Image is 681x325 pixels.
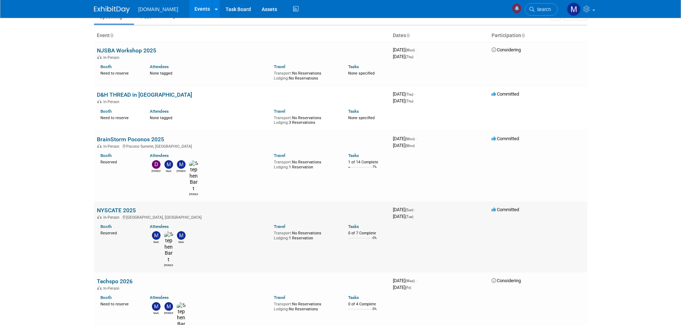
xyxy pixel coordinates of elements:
img: Mark Menzella [567,2,581,16]
div: No Reservations No Reservations [274,300,337,311]
a: Search [525,3,558,16]
div: Matthew Levin [177,169,186,173]
div: Mark Triftshauser [177,240,186,244]
div: Reserved [100,158,139,165]
div: Mark Menzella [152,311,161,315]
a: Travel [274,153,285,158]
span: In-Person [103,286,122,291]
span: (Mon) [405,144,415,148]
div: 0 of 7 Complete [348,231,387,236]
span: Lodging: [274,307,289,311]
a: Booth [100,64,112,69]
span: - [414,91,415,97]
span: None specified [348,71,375,76]
div: Mark Menzella [152,240,161,244]
span: Transport: [274,160,292,164]
span: None specified [348,116,375,120]
a: Tasks [348,295,359,300]
img: Damien Dimino [152,160,161,169]
span: (Thu) [405,99,413,103]
span: Considering [492,47,521,52]
a: Travel [274,64,285,69]
span: - [416,47,417,52]
span: [DATE] [393,207,415,212]
span: Transport: [274,71,292,76]
img: In-Person Event [97,215,102,219]
span: [DATE] [393,136,417,141]
span: Lodging: [274,76,289,81]
span: Considering [492,278,521,283]
div: 1 of 14 Complete [348,160,387,165]
a: Travel [274,224,285,229]
img: In-Person Event [97,144,102,148]
div: Damien Dimino [152,169,161,173]
span: Search [534,7,551,12]
span: (Thu) [405,55,413,59]
img: Mark Menzella [152,231,161,240]
span: (Fri) [405,286,411,290]
span: (Mon) [405,137,415,141]
a: D&H THREAD in [GEOGRAPHIC_DATA] [97,91,192,98]
span: - [416,136,417,141]
span: (Mon) [405,48,415,52]
div: Stephen Bart [189,192,198,196]
span: In-Person [103,144,122,149]
a: Attendees [150,295,169,300]
div: Reserved [100,229,139,236]
a: Tasks [348,153,359,158]
span: (Tue) [405,215,413,219]
span: [DATE] [393,98,413,103]
span: [DOMAIN_NAME] [138,6,178,12]
span: [DATE] [393,143,415,148]
span: Transport: [274,116,292,120]
span: Lodging: [274,120,289,125]
td: 0% [372,236,377,246]
span: - [414,207,415,212]
span: Lodging: [274,165,289,169]
a: Travel [274,295,285,300]
span: [DATE] [393,47,417,52]
a: Booth [100,153,112,158]
a: NYSCATE 2025 [97,207,136,214]
th: Event [94,30,390,42]
div: Need to reserve [100,70,139,76]
a: Attendees [150,153,169,158]
a: Attendees [150,64,169,69]
a: Sort by Start Date [406,32,410,38]
div: Need to reserve [100,114,139,121]
span: [DATE] [393,285,411,290]
td: 7% [372,165,377,175]
img: Matthew Levin [177,160,186,169]
img: In-Person Event [97,286,102,290]
img: Mark Menzella [152,302,161,311]
span: Committed [492,91,519,97]
a: Sort by Event Name [110,32,113,38]
img: Matthew Levin [164,302,173,311]
a: Booth [100,224,112,229]
span: (Sun) [405,208,413,212]
td: 0% [372,307,377,317]
a: Tasks [348,64,359,69]
span: [DATE] [393,278,417,283]
div: No Reservations 1 Reservation [274,229,337,240]
div: Pocono Summit, [GEOGRAPHIC_DATA] [97,143,387,149]
a: Booth [100,109,112,114]
div: None tagged [150,70,268,76]
a: Tasks [348,109,359,114]
img: ExhibitDay [94,6,130,13]
div: No Reservations No Reservations [274,70,337,81]
a: Techspo 2026 [97,278,133,285]
a: Attendees [150,109,169,114]
span: Lodging: [274,236,289,240]
div: [GEOGRAPHIC_DATA], [GEOGRAPHIC_DATA] [97,214,387,220]
span: In-Person [103,215,122,220]
div: No Reservations 1 Reservation [274,158,337,169]
th: Participation [489,30,587,42]
div: Need to reserve [100,300,139,307]
img: In-Person Event [97,55,102,59]
div: No Reservations 3 Reservations [274,114,337,125]
a: NJSBA Workshop 2025 [97,47,156,54]
th: Dates [390,30,489,42]
a: Booth [100,295,112,300]
span: - [416,278,417,283]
